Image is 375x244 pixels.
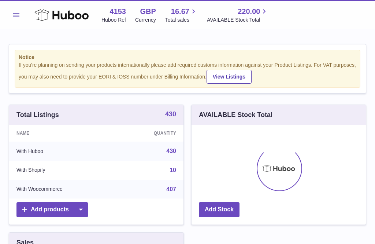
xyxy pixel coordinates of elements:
[16,110,59,119] h3: Total Listings
[170,167,176,173] a: 10
[9,125,117,142] th: Name
[19,62,356,84] div: If you're planning on sending your products internationally please add required customs informati...
[165,17,198,23] span: Total sales
[9,180,117,199] td: With Woocommerce
[165,111,176,119] a: 430
[135,17,156,23] div: Currency
[199,110,272,119] h3: AVAILABLE Stock Total
[171,7,189,17] span: 16.67
[109,7,126,17] strong: 4153
[165,7,198,23] a: 16.67 Total sales
[207,7,269,23] a: 220.00 AVAILABLE Stock Total
[207,70,252,84] a: View Listings
[238,7,260,17] span: 220.00
[117,125,183,142] th: Quantity
[9,161,117,180] td: With Shopify
[166,186,176,192] a: 407
[140,7,156,17] strong: GBP
[19,54,356,61] strong: Notice
[166,148,176,154] a: 430
[101,17,126,23] div: Huboo Ref
[199,202,240,217] a: Add Stock
[16,202,88,217] a: Add products
[165,111,176,117] strong: 430
[207,17,269,23] span: AVAILABLE Stock Total
[9,142,117,161] td: With Huboo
